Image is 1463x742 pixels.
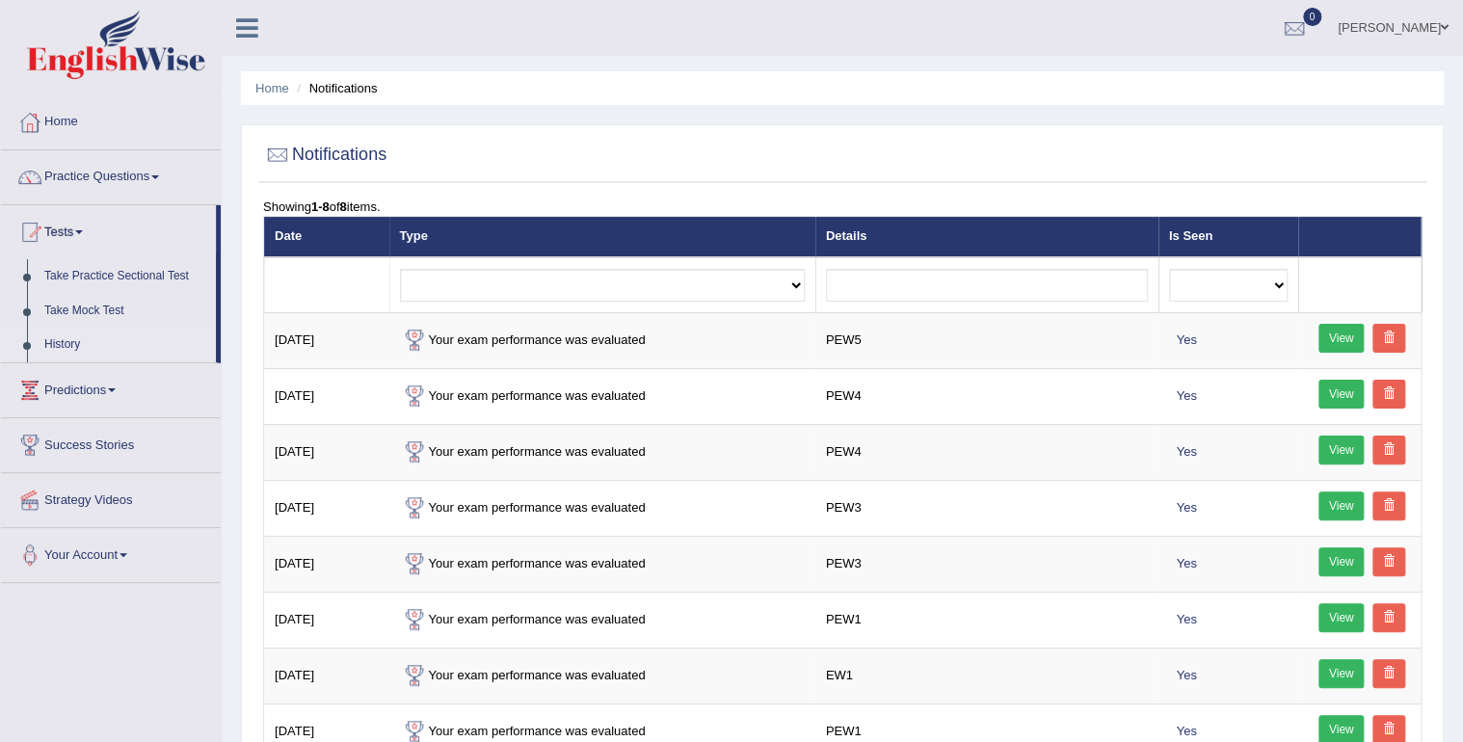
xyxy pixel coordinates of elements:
[311,199,330,214] b: 1-8
[389,368,815,424] td: Your exam performance was evaluated
[340,199,347,214] b: 8
[264,592,389,648] td: [DATE]
[1318,659,1365,688] a: View
[264,312,389,368] td: [DATE]
[826,228,867,243] a: Details
[1,473,221,521] a: Strategy Videos
[1372,603,1405,632] a: Delete
[1318,380,1365,409] a: View
[1372,491,1405,520] a: Delete
[815,312,1158,368] td: PEW5
[1169,330,1205,350] span: Yes
[1169,385,1205,406] span: Yes
[389,480,815,536] td: Your exam performance was evaluated
[1,363,221,411] a: Predictions
[263,198,1422,216] div: Showing of items.
[389,536,815,592] td: Your exam performance was evaluated
[1,205,216,253] a: Tests
[275,228,302,243] a: Date
[1169,228,1213,243] a: Is Seen
[1318,324,1365,353] a: View
[263,141,386,170] h2: Notifications
[1169,441,1205,462] span: Yes
[1372,659,1405,688] a: Delete
[1372,324,1405,353] a: Delete
[1318,436,1365,464] a: View
[815,424,1158,480] td: PEW4
[1,150,221,199] a: Practice Questions
[1318,491,1365,520] a: View
[36,259,216,294] a: Take Practice Sectional Test
[389,424,815,480] td: Your exam performance was evaluated
[389,648,815,703] td: Your exam performance was evaluated
[264,368,389,424] td: [DATE]
[1372,436,1405,464] a: Delete
[815,648,1158,703] td: EW1
[815,536,1158,592] td: PEW3
[1318,547,1365,576] a: View
[1169,609,1205,629] span: Yes
[1318,603,1365,632] a: View
[36,294,216,329] a: Take Mock Test
[389,312,815,368] td: Your exam performance was evaluated
[1,95,221,144] a: Home
[815,480,1158,536] td: PEW3
[1169,553,1205,573] span: Yes
[1372,547,1405,576] a: Delete
[1169,721,1205,741] span: Yes
[36,328,216,362] a: History
[1,528,221,576] a: Your Account
[1169,497,1205,517] span: Yes
[1,418,221,466] a: Success Stories
[400,228,428,243] a: Type
[815,592,1158,648] td: PEW1
[1303,8,1322,26] span: 0
[255,81,289,95] a: Home
[264,536,389,592] td: [DATE]
[1372,380,1405,409] a: Delete
[264,648,389,703] td: [DATE]
[264,424,389,480] td: [DATE]
[1169,665,1205,685] span: Yes
[389,592,815,648] td: Your exam performance was evaluated
[292,79,377,97] li: Notifications
[264,480,389,536] td: [DATE]
[815,368,1158,424] td: PEW4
